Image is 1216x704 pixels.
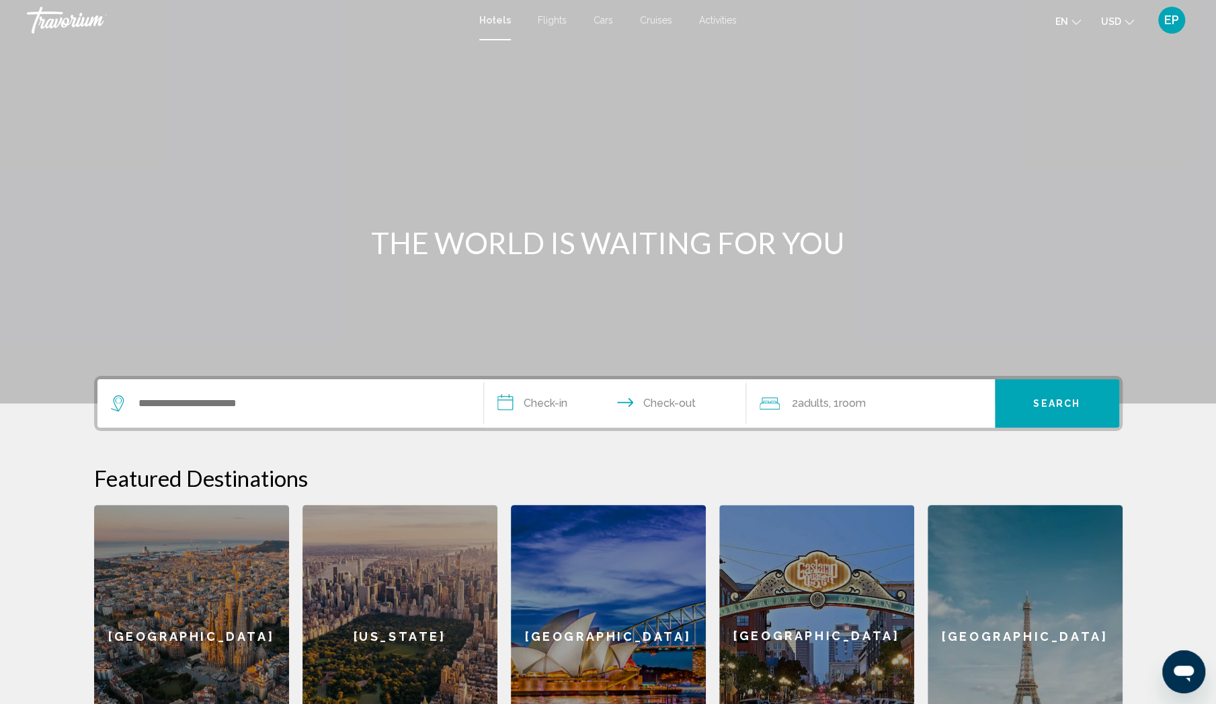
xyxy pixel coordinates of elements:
a: Travorium [27,7,466,34]
span: , 1 [829,394,866,413]
h1: THE WORLD IS WAITING FOR YOU [356,225,860,260]
button: Change language [1055,11,1081,31]
span: USD [1101,16,1121,27]
span: en [1055,16,1068,27]
button: Search [995,379,1119,428]
div: Search widget [97,379,1119,428]
span: 2 [792,394,829,413]
button: Travelers: 2 adults, 0 children [746,379,995,428]
button: Check in and out dates [484,379,746,428]
span: Search [1033,399,1080,409]
a: Hotels [479,15,511,26]
a: Flights [538,15,567,26]
button: User Menu [1154,6,1189,34]
iframe: Button to launch messaging window [1162,650,1205,693]
span: Room [839,397,866,409]
span: Adults [798,397,829,409]
h2: Featured Destinations [94,465,1123,492]
a: Cruises [640,15,672,26]
span: EP [1164,13,1179,27]
a: Cars [594,15,613,26]
a: Activities [699,15,737,26]
button: Change currency [1101,11,1134,31]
